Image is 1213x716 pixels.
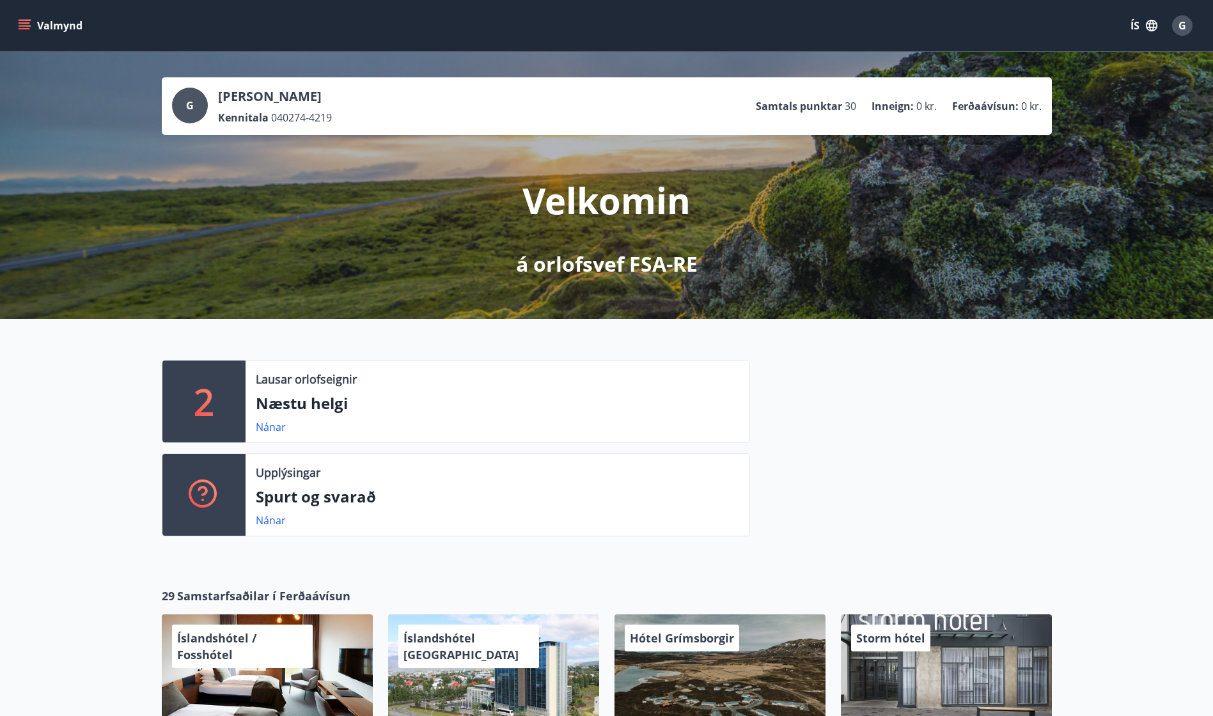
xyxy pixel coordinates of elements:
[15,14,88,37] button: menu
[522,176,691,224] p: Velkomin
[516,250,698,278] p: á orlofsvef FSA-RE
[256,371,357,387] p: Lausar orlofseignir
[1021,99,1042,113] span: 0 kr.
[256,513,286,527] a: Nánar
[177,630,256,662] span: Íslandshótel / Fosshótel
[630,630,734,646] span: Hótel Grímsborgir
[218,88,332,105] p: [PERSON_NAME]
[256,464,320,481] p: Upplýsingar
[271,111,332,125] span: 040274-4219
[403,630,519,662] span: Íslandshótel [GEOGRAPHIC_DATA]
[186,98,194,113] span: G
[256,420,286,434] a: Nánar
[856,630,925,646] span: Storm hótel
[1178,19,1186,33] span: G
[194,377,214,426] p: 2
[1167,10,1198,41] button: G
[256,486,739,508] p: Spurt og svarað
[952,99,1019,113] p: Ferðaávísun :
[845,99,856,113] span: 30
[162,588,175,604] span: 29
[916,99,937,113] span: 0 kr.
[177,588,350,604] span: Samstarfsaðilar í Ferðaávísun
[872,99,914,113] p: Inneign :
[218,111,269,125] p: Kennitala
[1123,14,1164,37] button: ÍS
[756,99,842,113] p: Samtals punktar
[256,393,739,414] p: Næstu helgi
